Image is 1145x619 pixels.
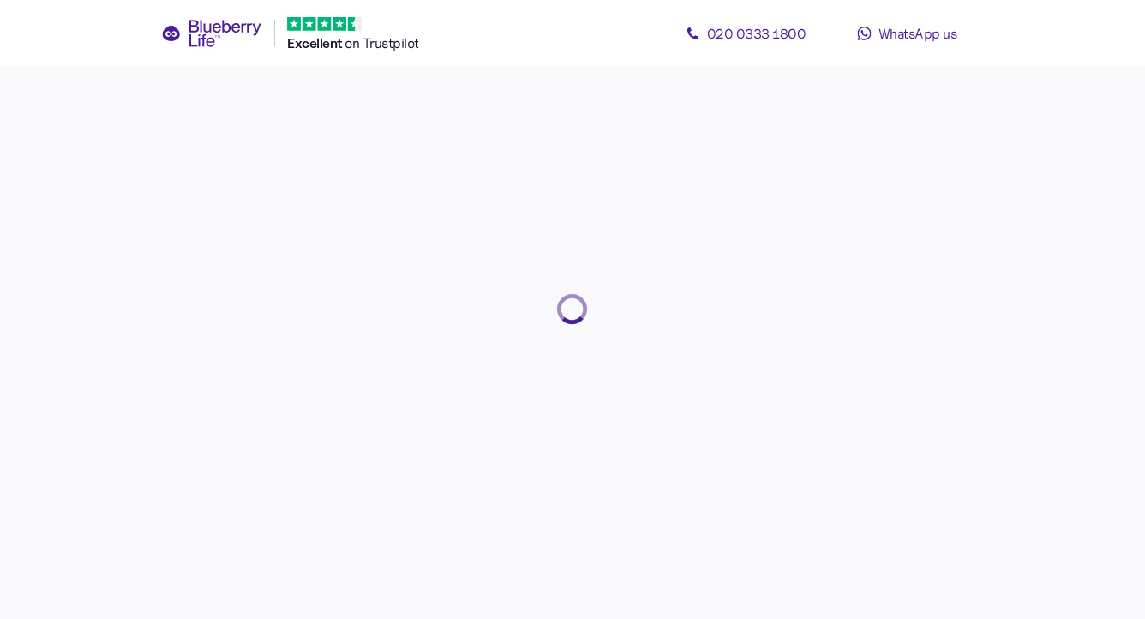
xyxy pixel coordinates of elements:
span: on Trustpilot [345,34,419,51]
a: WhatsApp us [830,16,984,51]
span: Excellent ️ [287,35,345,51]
span: WhatsApp us [878,25,957,42]
a: 020 0333 1800 [668,16,823,51]
span: 020 0333 1800 [707,25,806,42]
